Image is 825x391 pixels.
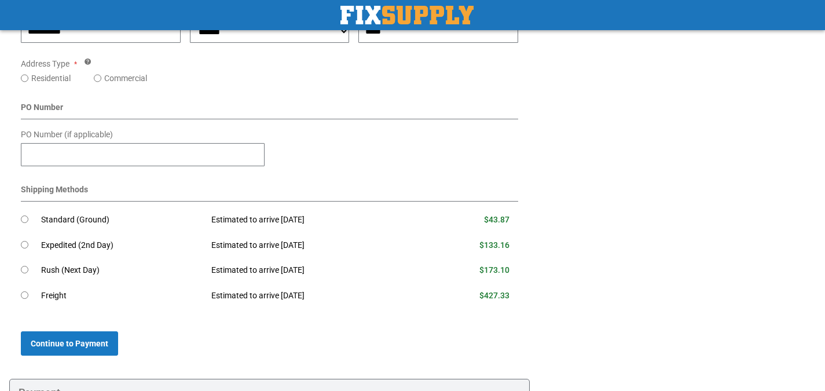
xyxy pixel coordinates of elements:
span: Address Type [21,59,69,68]
div: Shipping Methods [21,184,518,202]
span: Continue to Payment [31,339,108,348]
span: $427.33 [479,291,509,300]
td: Standard (Ground) [41,207,203,233]
td: Freight [41,283,203,309]
label: Residential [31,72,71,84]
td: Expedited (2nd Day) [41,233,203,258]
span: $43.87 [484,215,509,224]
img: Fix Industrial Supply [340,6,474,24]
td: Estimated to arrive [DATE] [203,207,423,233]
label: Commercial [104,72,147,84]
span: $133.16 [479,240,509,250]
td: Estimated to arrive [DATE] [203,258,423,283]
td: Rush (Next Day) [41,258,203,283]
div: PO Number [21,101,518,119]
a: store logo [340,6,474,24]
span: PO Number (if applicable) [21,130,113,139]
td: Estimated to arrive [DATE] [203,233,423,258]
button: Continue to Payment [21,331,118,356]
td: Estimated to arrive [DATE] [203,283,423,309]
span: $173.10 [479,265,509,275]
